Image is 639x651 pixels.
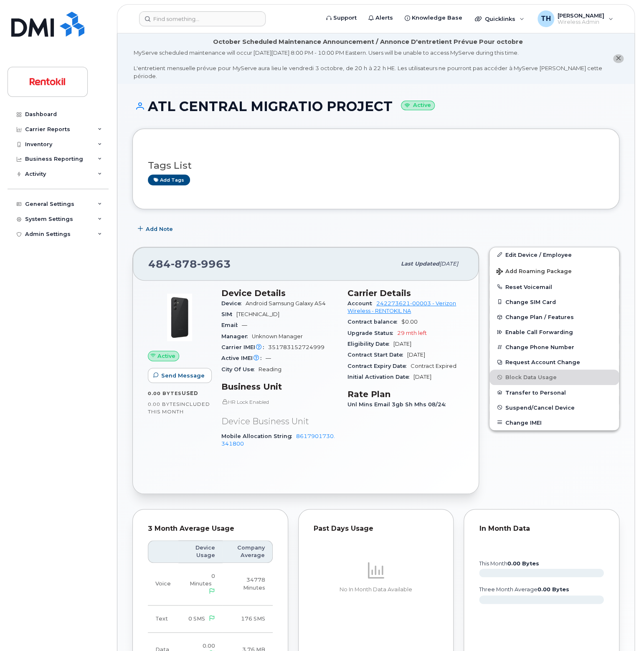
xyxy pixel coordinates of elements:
[266,355,271,361] span: —
[314,586,439,593] p: No In Month Data Available
[347,300,456,314] a: 242273621-00003 - Verizon Wireless - RENTOKIL NA
[134,49,602,80] div: MyServe scheduled maintenance will occur [DATE][DATE] 8:00 PM - 10:00 PM Eastern. Users will be u...
[223,563,272,605] td: 34778 Minutes
[148,390,182,396] span: 0.00 Bytes
[161,372,205,380] span: Send Message
[347,319,401,325] span: Contract balance
[188,616,205,622] span: 0 SMS
[397,330,427,336] span: 29 mth left
[496,268,572,276] span: Add Roaming Package
[347,288,464,298] h3: Carrier Details
[223,605,272,633] td: 176 SMS
[439,261,458,267] span: [DATE]
[505,404,575,410] span: Suspend/Cancel Device
[236,311,279,317] span: [TECHNICAL_ID]
[221,300,246,307] span: Device
[489,309,619,324] button: Change Plan / Features
[213,38,523,46] div: October Scheduled Maintenance Announcement / Annonce D'entretient Prévue Pour octobre
[505,329,573,335] span: Enable Call Forwarding
[148,605,178,633] td: Text
[182,390,198,396] span: used
[221,333,252,339] span: Manager
[489,400,619,415] button: Suspend/Cancel Device
[171,258,197,270] span: 878
[221,415,337,428] p: Device Business Unit
[148,524,273,533] div: 3 Month Average Usage
[132,99,619,114] h1: ATL CENTRAL MIGRATIO PROJECT
[252,333,303,339] span: Unknown Manager
[221,433,335,447] a: 8617901730.341800
[505,314,574,320] span: Change Plan / Features
[489,294,619,309] button: Change SIM Card
[132,222,180,237] button: Add Note
[479,524,604,533] div: In Month Data
[479,586,569,593] text: three month average
[146,225,173,233] span: Add Note
[479,560,539,567] text: this month
[393,341,411,347] span: [DATE]
[242,322,247,328] span: —
[246,300,326,307] span: Android Samsung Galaxy A54
[148,258,231,270] span: 484
[347,352,407,358] span: Contract Start Date
[157,352,175,360] span: Active
[489,339,619,355] button: Change Phone Number
[489,262,619,279] button: Add Roaming Package
[347,300,376,307] span: Account
[489,370,619,385] button: Block Data Usage
[148,401,180,407] span: 0.00 Bytes
[489,415,619,430] button: Change IMEI
[221,311,236,317] span: SIM
[268,344,325,350] span: 351783152724999
[221,366,259,372] span: City Of Use
[197,258,231,270] span: 9963
[221,433,296,439] span: Mobile Allocation String
[221,322,242,328] span: Email
[148,175,190,185] a: Add tags
[413,374,431,380] span: [DATE]
[347,401,450,408] span: Unl Mins Email 3gb Sh Mhs 08/24
[489,279,619,294] button: Reset Voicemail
[148,563,178,605] td: Voice
[603,615,633,645] iframe: Messenger Launcher
[148,368,212,383] button: Send Message
[221,382,337,392] h3: Business Unit
[489,247,619,262] a: Edit Device / Employee
[148,160,604,171] h3: Tags List
[178,540,223,563] th: Device Usage
[347,341,393,347] span: Eligibility Date
[411,363,456,369] span: Contract Expired
[221,398,337,405] p: HR Lock Enabled
[401,261,439,267] span: Last updated
[221,344,268,350] span: Carrier IMEI
[148,401,210,415] span: included this month
[347,330,397,336] span: Upgrade Status
[489,324,619,339] button: Enable Call Forwarding
[221,288,337,298] h3: Device Details
[347,363,411,369] span: Contract Expiry Date
[407,352,425,358] span: [DATE]
[489,385,619,400] button: Transfer to Personal
[489,355,619,370] button: Request Account Change
[401,101,435,110] small: Active
[538,586,569,593] tspan: 0.00 Bytes
[221,355,266,361] span: Active IMEI
[314,524,439,533] div: Past Days Usage
[259,366,281,372] span: Reading
[347,389,464,399] h3: Rate Plan
[223,540,272,563] th: Company Average
[613,54,624,63] button: close notification
[347,374,413,380] span: Initial Activation Date
[155,292,205,342] img: image20231002-3703462-17nx3v8.jpeg
[401,319,418,325] span: $0.00
[507,560,539,567] tspan: 0.00 Bytes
